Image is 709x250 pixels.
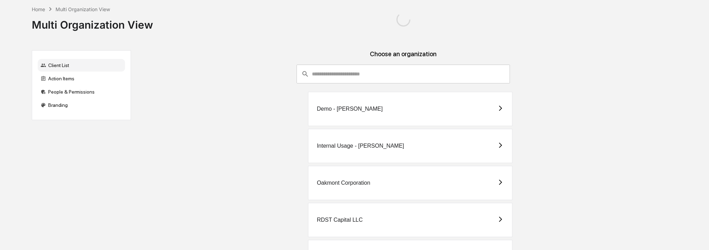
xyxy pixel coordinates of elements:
[137,50,670,65] div: Choose an organization
[38,72,125,85] div: Action Items
[317,180,370,186] div: Oakmont Corporation
[317,143,404,149] div: Internal Usage - [PERSON_NAME]
[38,99,125,111] div: Branding
[38,59,125,72] div: Client List
[297,65,510,83] div: consultant-dashboard__filter-organizations-search-bar
[56,6,110,12] div: Multi Organization View
[317,106,382,112] div: Demo - [PERSON_NAME]
[32,13,153,31] div: Multi Organization View
[317,217,363,223] div: RDST Capital LLC
[32,6,45,12] div: Home
[38,86,125,98] div: People & Permissions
